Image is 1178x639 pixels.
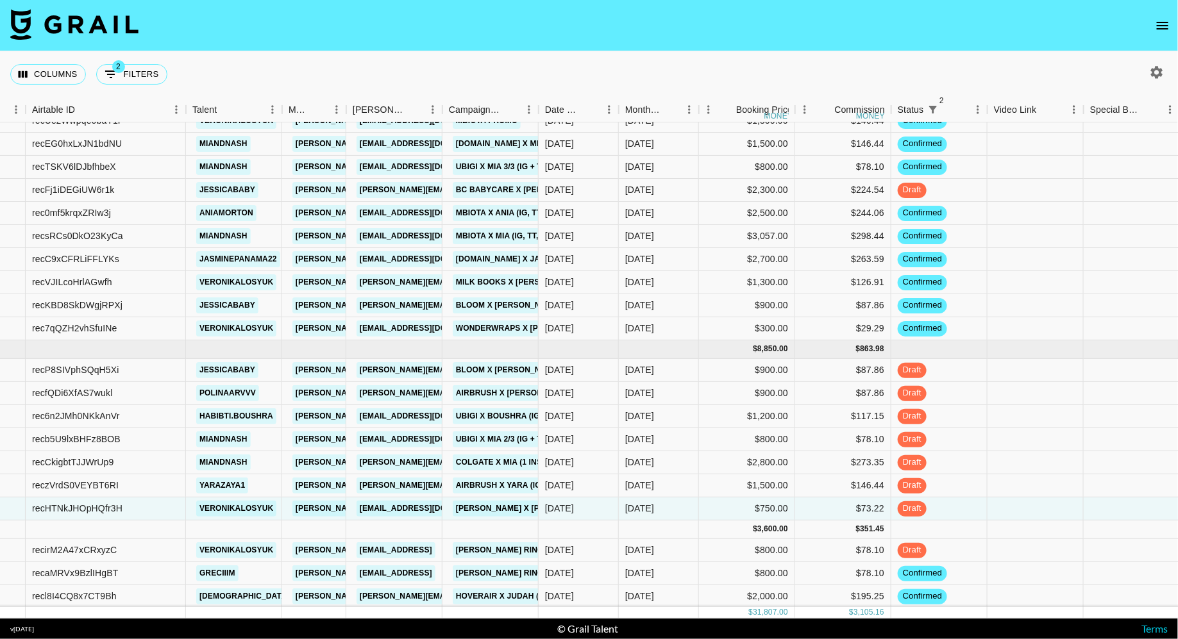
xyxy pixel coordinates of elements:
[625,386,654,399] div: Aug '25
[625,206,654,219] div: Sep '25
[753,524,757,535] div: $
[545,590,574,602] div: 10/07/2025
[898,138,947,150] span: confirmed
[898,207,947,219] span: confirmed
[292,320,501,336] a: [PERSON_NAME][EMAIL_ADDRESS][DOMAIN_NAME]
[10,625,34,633] div: v [DATE]
[453,251,568,267] a: [DOMAIN_NAME] x Jasmine
[327,100,346,119] button: Menu
[423,100,442,119] button: Menu
[898,97,924,122] div: Status
[795,202,891,225] div: $244.06
[545,433,574,445] div: 11/08/2025
[545,363,574,376] div: 18/08/2025
[1037,101,1055,119] button: Sort
[699,225,795,248] div: $3,057.00
[699,474,795,497] div: $1,500.00
[619,97,699,122] div: Month Due
[795,497,891,520] div: $73.22
[112,60,125,73] span: 2
[625,479,654,492] div: Aug '25
[753,344,757,354] div: $
[357,408,500,424] a: [EMAIL_ADDRESS][DOMAIN_NAME]
[196,297,258,313] a: jessicababy
[545,322,574,335] div: 18/08/2025
[292,408,501,424] a: [PERSON_NAME][EMAIL_ADDRESS][DOMAIN_NAME]
[32,479,119,492] div: reczVrdS0VEYBT6RI
[898,276,947,288] span: confirmed
[816,101,834,119] button: Sort
[748,607,753,618] div: $
[936,94,948,107] span: 2
[292,454,501,470] a: [PERSON_NAME][EMAIL_ADDRESS][DOMAIN_NAME]
[625,567,654,579] div: Jun '25
[600,100,619,119] button: Menu
[453,362,594,378] a: Bloom x [PERSON_NAME] (IG, TT)
[898,456,927,469] span: draft
[453,320,628,336] a: WonderWraps x [PERSON_NAME] (TT, IG)
[795,428,891,451] div: $78.10
[898,184,927,196] span: draft
[453,501,623,517] a: [PERSON_NAME] x [PERSON_NAME] (1 IG)
[453,136,593,152] a: [DOMAIN_NAME] x Mia (1 IG Reel)
[196,385,259,401] a: polinaarvvv
[501,101,519,119] button: Sort
[545,567,574,579] div: 15/05/2025
[898,590,947,602] span: confirmed
[898,433,927,445] span: draft
[292,205,501,221] a: [PERSON_NAME][EMAIL_ADDRESS][DOMAIN_NAME]
[834,97,885,122] div: Commission
[453,159,597,175] a: Ubigi x Mia 3/3 (IG + TT, 3 Stories)
[860,344,884,354] div: 863.98
[32,299,122,311] div: recKBD8SkDWgjRPXj
[625,456,654,469] div: Aug '25
[898,299,947,311] span: confirmed
[196,251,280,267] a: jasminepanama22
[795,539,891,562] div: $78.10
[357,182,632,198] a: [PERSON_NAME][EMAIL_ADDRESS][PERSON_NAME][DOMAIN_NAME]
[292,565,501,581] a: [PERSON_NAME][EMAIL_ADDRESS][DOMAIN_NAME]
[453,565,641,581] a: [PERSON_NAME] Ring x [GEOGRAPHIC_DATA]
[196,477,248,494] a: yarazaya1
[292,297,501,313] a: [PERSON_NAME][EMAIL_ADDRESS][DOMAIN_NAME]
[545,253,574,265] div: 18/08/2025
[545,206,574,219] div: 18/08/2025
[32,363,119,376] div: recP8SIVphSQqH5Xi
[32,433,121,445] div: recb5U9lxBHFz8BOB
[545,299,574,311] div: 18/08/2025
[32,276,112,288] div: recVJILcoHrlAGwfh
[699,585,795,608] div: $2,000.00
[1141,622,1168,635] a: Terms
[196,320,276,336] a: veronikalosyuk
[699,428,795,451] div: $800.00
[545,386,574,399] div: 15/07/2025
[292,477,501,494] a: [PERSON_NAME][EMAIL_ADDRESS][DOMAIN_NAME]
[625,363,654,376] div: Aug '25
[699,133,795,156] div: $1,500.00
[32,97,75,122] div: Airtable ID
[26,97,186,122] div: Airtable ID
[795,100,814,119] button: Menu
[96,64,167,85] button: Show filters
[32,567,119,579] div: recaMRVx9BzlIHgBT
[860,524,884,535] div: 351.45
[32,253,119,265] div: recC9xCFRLiFFLYKs
[757,524,788,535] div: 3,600.00
[545,160,574,173] div: 11/08/2025
[795,562,891,585] div: $78.10
[795,179,891,202] div: $224.54
[856,524,861,535] div: $
[625,97,662,122] div: Month Due
[1090,97,1143,122] div: Special Booking Type
[898,253,947,265] span: confirmed
[898,322,947,335] span: confirmed
[186,97,282,122] div: Talent
[357,274,632,290] a: [PERSON_NAME][EMAIL_ADDRESS][PERSON_NAME][DOMAIN_NAME]
[357,205,500,221] a: [EMAIL_ADDRESS][DOMAIN_NAME]
[453,588,556,604] a: HoverAir x Judah (4/4)
[32,206,111,219] div: rec0mf5krqxZRIw3j
[1064,100,1084,119] button: Menu
[795,271,891,294] div: $126.91
[924,101,942,119] div: 2 active filters
[699,294,795,317] div: $900.00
